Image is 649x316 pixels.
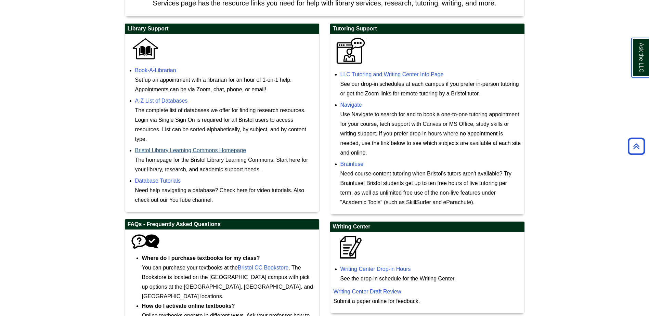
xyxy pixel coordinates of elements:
a: LLC Tutoring and Writing Center Info Page [340,71,444,77]
div: Set up an appointment with a librarian for an hour of 1-on-1 help. Appointments can be via Zoom, ... [135,75,316,94]
span: You can purchase your textbooks at the . The Bookstore is located on the [GEOGRAPHIC_DATA] campus... [142,255,313,299]
a: Navigate [340,102,362,108]
h2: Library Support [125,24,319,34]
div: Need course-content tutoring when Bristol's tutors aren't available? Try Brainfuse! Bristol stude... [340,169,521,207]
a: A-Z List of Databases [135,98,188,104]
div: See our drop-in schedules at each campus if you prefer in-person tutoring or get the Zoom links f... [340,79,521,98]
div: Need help navigating a database? Check here for video tutorials. Also check out our YouTube channel. [135,186,316,205]
div: The homepage for the Bristol Library Learning Commons. Start here for your library, research, and... [135,155,316,174]
strong: Where do I purchase textbooks for my class? [142,255,260,261]
a: Database Tutorials [135,178,181,184]
a: Bristol Library Learning Commons Homepage [135,147,246,153]
a: Bristol CC Bookstore [238,265,289,271]
a: Writing Center Drop-in Hours [340,266,411,272]
a: Book-A-Librarian [135,67,176,73]
strong: How do I activate online textbooks? [142,303,235,309]
div: See the drop-in schedule for the Writing Center. [340,274,521,284]
a: Back to Top [625,142,647,151]
a: Brainfuse [340,161,364,167]
p: Submit a paper online for feedback. [334,287,521,306]
a: Writing Center Draft Review [334,289,401,294]
h2: FAQs - Frequently Asked Questions [125,219,319,230]
h2: Writing Center [330,222,524,232]
div: Use Navigate to search for and to book a one-to-one tutoring appointment for your course, tech su... [340,110,521,158]
h2: Tutoring Support [330,24,524,34]
div: The complete list of databases we offer for finding research resources. Login via Single Sign On ... [135,106,316,144]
